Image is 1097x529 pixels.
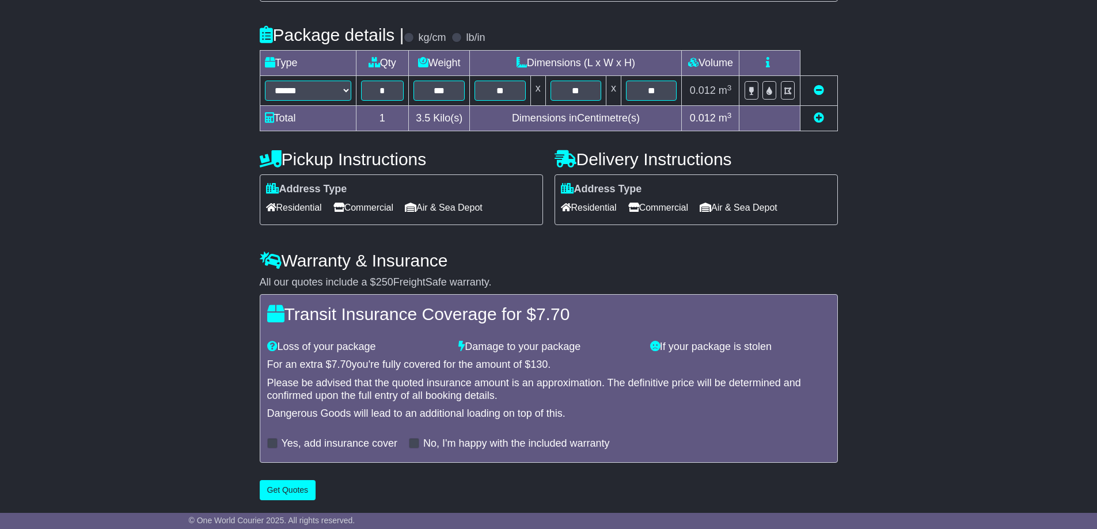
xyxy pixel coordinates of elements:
td: 1 [356,106,409,131]
span: 3.5 [416,112,430,124]
div: Loss of your package [261,341,453,353]
span: 0.012 [690,112,716,124]
span: m [719,85,732,96]
span: 7.70 [536,305,570,324]
td: Total [260,106,356,131]
span: Residential [266,199,322,216]
h4: Transit Insurance Coverage for $ [267,305,830,324]
div: Please be advised that the quoted insurance amount is an approximation. The definitive price will... [267,377,830,402]
label: lb/in [466,32,485,44]
label: Address Type [266,183,347,196]
td: Dimensions (L x W x H) [470,51,682,76]
span: Air & Sea Depot [405,199,483,216]
h4: Package details | [260,25,404,44]
span: © One World Courier 2025. All rights reserved. [189,516,355,525]
div: All our quotes include a $ FreightSafe warranty. [260,276,838,289]
label: No, I'm happy with the included warranty [423,437,610,450]
span: m [719,112,732,124]
span: Commercial [628,199,688,216]
td: Dimensions in Centimetre(s) [470,106,682,131]
td: Type [260,51,356,76]
td: Qty [356,51,409,76]
span: 130 [530,359,548,370]
div: Dangerous Goods will lead to an additional loading on top of this. [267,408,830,420]
h4: Pickup Instructions [260,150,543,169]
a: Add new item [814,112,824,124]
label: kg/cm [418,32,446,44]
span: 250 [376,276,393,288]
td: Volume [682,51,739,76]
label: Yes, add insurance cover [282,437,397,450]
span: Air & Sea Depot [700,199,777,216]
a: Remove this item [814,85,824,96]
td: Kilo(s) [409,106,470,131]
span: 7.70 [332,359,352,370]
td: x [530,76,545,106]
span: 0.012 [690,85,716,96]
td: x [606,76,621,106]
div: If your package is stolen [644,341,836,353]
label: Address Type [561,183,642,196]
td: Weight [409,51,470,76]
sup: 3 [727,83,732,92]
button: Get Quotes [260,480,316,500]
sup: 3 [727,111,732,120]
h4: Warranty & Insurance [260,251,838,270]
div: For an extra $ you're fully covered for the amount of $ . [267,359,830,371]
div: Damage to your package [453,341,644,353]
span: Residential [561,199,617,216]
span: Commercial [333,199,393,216]
h4: Delivery Instructions [555,150,838,169]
